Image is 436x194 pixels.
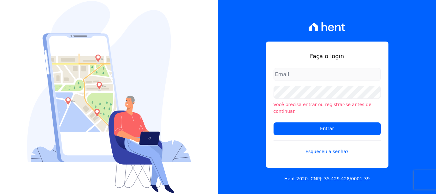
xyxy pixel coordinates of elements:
[274,68,381,81] input: Email
[274,101,381,115] li: Você precisa entrar ou registrar-se antes de continuar.
[27,1,191,193] img: Login
[284,175,370,182] p: Hent 2020. CNPJ: 35.429.428/0001-39
[274,52,381,60] h1: Faça o login
[274,122,381,135] input: Entrar
[274,140,381,155] a: Esqueceu a senha?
